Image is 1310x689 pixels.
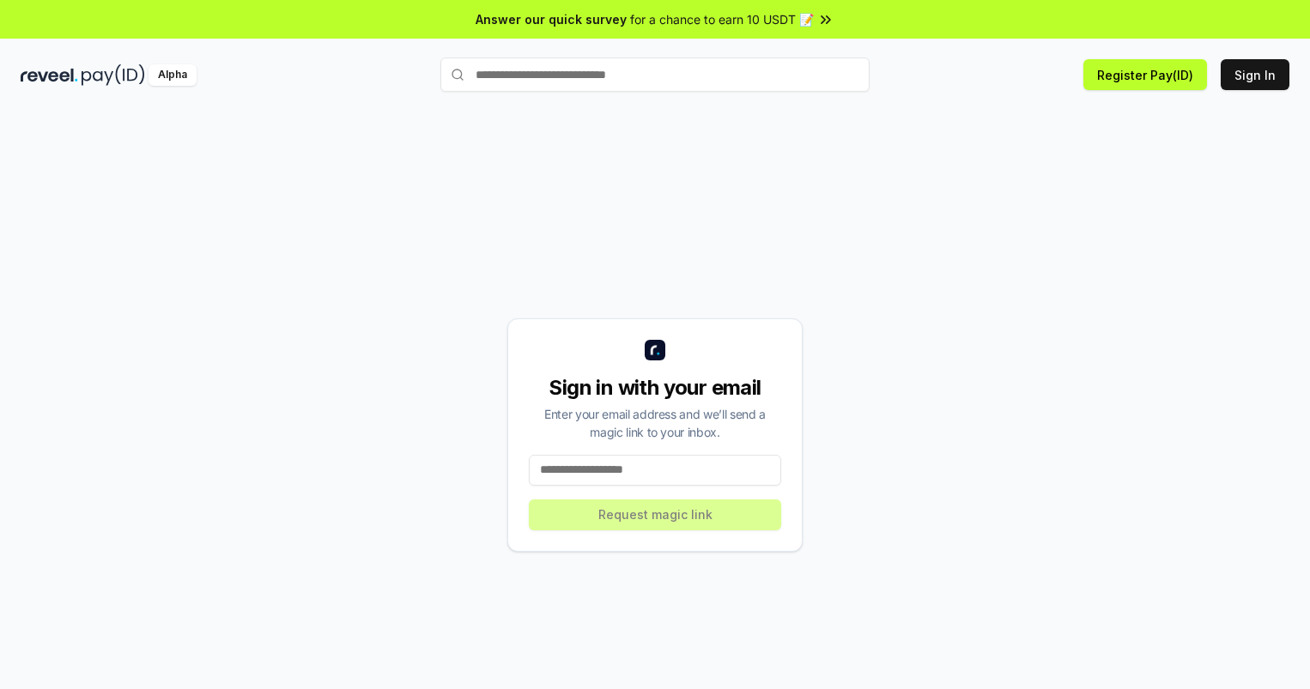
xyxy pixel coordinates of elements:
button: Register Pay(ID) [1083,59,1207,90]
img: reveel_dark [21,64,78,86]
button: Sign In [1221,59,1289,90]
div: Alpha [149,64,197,86]
span: Answer our quick survey [476,10,627,28]
img: pay_id [82,64,145,86]
div: Enter your email address and we’ll send a magic link to your inbox. [529,405,781,441]
span: for a chance to earn 10 USDT 📝 [630,10,814,28]
div: Sign in with your email [529,374,781,402]
img: logo_small [645,340,665,360]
